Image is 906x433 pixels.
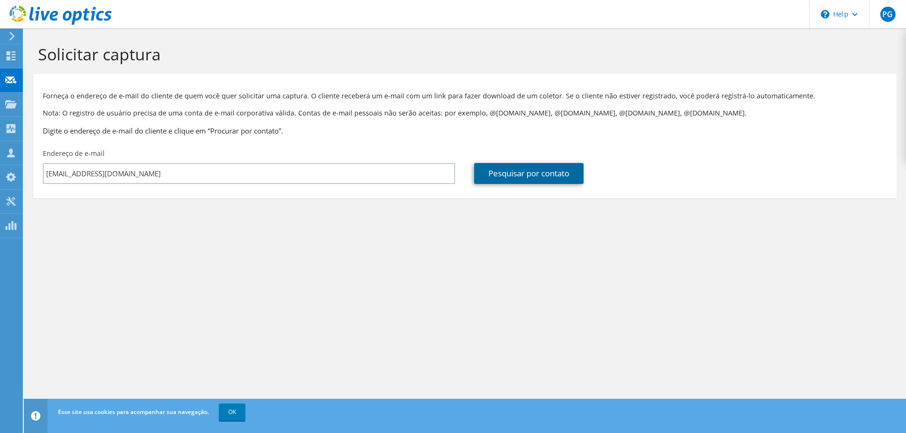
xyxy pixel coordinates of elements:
[880,7,896,22] span: PG
[43,108,887,118] p: Nota: O registro de usuário precisa de uma conta de e-mail corporativa válida. Contas de e-mail p...
[38,44,887,64] h1: Solicitar captura
[219,404,245,421] a: OK
[474,163,584,184] a: Pesquisar por contato
[58,408,209,416] span: Esse site usa cookies para acompanhar sua navegação.
[43,125,887,136] h3: Digite o endereço de e-mail do cliente e clique em “Procurar por contato”.
[43,149,105,158] label: Endereço de e-mail
[43,91,887,101] p: Forneça o endereço de e-mail do cliente de quem você quer solicitar uma captura. O cliente recebe...
[821,10,829,19] svg: \n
